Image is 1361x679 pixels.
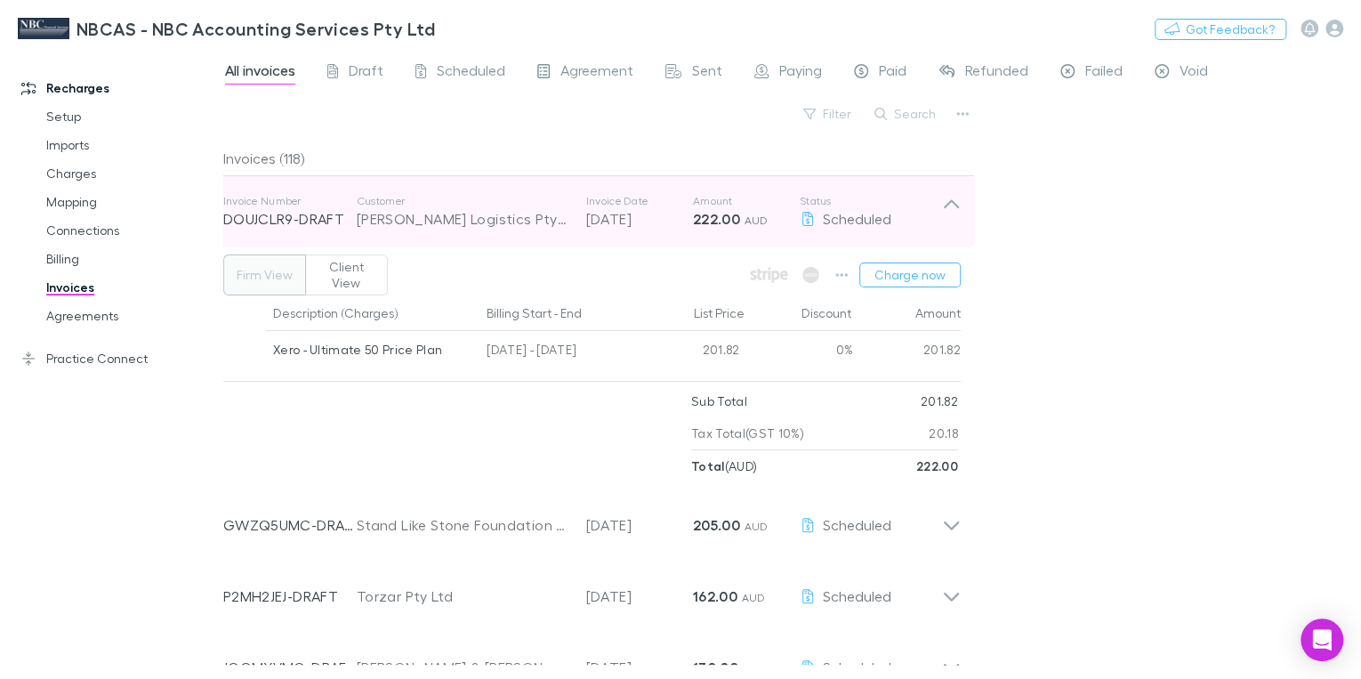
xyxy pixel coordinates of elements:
[18,18,69,39] img: NBCAS - NBC Accounting Services Pty Ltd's Logo
[742,662,766,675] span: AUD
[209,176,975,247] div: Invoice NumberDOUJCLR9-DRAFTCustomer[PERSON_NAME] Logistics Pty LtdInvoice Date[DATE]Amount222.00...
[744,214,768,227] span: AUD
[1180,61,1208,85] span: Void
[800,194,942,208] p: Status
[437,61,505,85] span: Scheduled
[640,331,746,374] div: 201.82
[1301,618,1343,661] div: Open Intercom Messenger
[479,331,640,374] div: [DATE] - [DATE]
[965,61,1028,85] span: Refunded
[823,516,891,533] span: Scheduled
[823,210,891,227] span: Scheduled
[28,216,230,245] a: Connections
[691,385,747,417] p: Sub Total
[921,385,958,417] p: 201.82
[28,131,230,159] a: Imports
[823,659,891,675] span: Scheduled
[4,344,230,373] a: Practice Connect
[866,103,946,125] button: Search
[691,458,725,473] strong: Total
[209,482,975,554] div: GWZQ5UMC-DRAFTStand Like Stone Foundation Ltd[DATE]205.00 AUDScheduled
[223,657,357,678] p: JQQMYVMQ-DRAFT
[273,331,473,368] div: Xero - Ultimate 50 Price Plan
[691,417,804,449] p: Tax Total (GST 10%)
[744,520,768,533] span: AUD
[560,61,633,85] span: Agreement
[305,255,388,295] button: Client View
[586,657,693,678] p: [DATE]
[693,516,740,534] strong: 205.00
[77,18,435,39] h3: NBCAS - NBC Accounting Services Pty Ltd
[223,194,357,208] p: Invoice Number
[746,331,853,374] div: 0%
[879,61,906,85] span: Paid
[745,263,793,287] span: Available when invoice is finalised
[357,657,568,678] div: [PERSON_NAME] & [PERSON_NAME]
[223,208,357,230] p: DOUJCLR9-DRAFT
[7,7,446,50] a: NBCAS - NBC Accounting Services Pty Ltd
[916,458,958,473] strong: 222.00
[4,74,230,102] a: Recharges
[929,417,958,449] p: 20.18
[741,591,765,604] span: AUD
[28,188,230,216] a: Mapping
[1085,61,1123,85] span: Failed
[779,61,822,85] span: Paying
[357,586,568,607] div: Torzar Pty Ltd
[28,302,230,330] a: Agreements
[693,194,800,208] p: Amount
[693,587,737,605] strong: 162.00
[586,586,693,607] p: [DATE]
[357,194,568,208] p: Customer
[586,514,693,536] p: [DATE]
[693,210,740,228] strong: 222.00
[28,102,230,131] a: Setup
[823,587,891,604] span: Scheduled
[28,245,230,273] a: Billing
[1155,19,1286,40] button: Got Feedback?
[798,263,824,287] span: Available when invoice is finalised
[586,208,693,230] p: [DATE]
[357,514,568,536] div: Stand Like Stone Foundation Ltd
[209,554,975,625] div: P2MH2JEJ-DRAFTTorzar Pty Ltd[DATE]162.00 AUDScheduled
[28,273,230,302] a: Invoices
[223,586,357,607] p: P2MH2JEJ-DRAFT
[357,208,568,230] div: [PERSON_NAME] Logistics Pty Ltd
[692,61,722,85] span: Sent
[586,194,693,208] p: Invoice Date
[693,659,738,676] strong: 130.00
[349,61,383,85] span: Draft
[794,103,862,125] button: Filter
[853,331,961,374] div: 201.82
[859,263,961,287] button: Charge now
[223,255,306,295] button: Firm View
[225,61,295,85] span: All invoices
[223,514,357,536] p: GWZQ5UMC-DRAFT
[28,159,230,188] a: Charges
[691,450,757,482] p: ( AUD )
